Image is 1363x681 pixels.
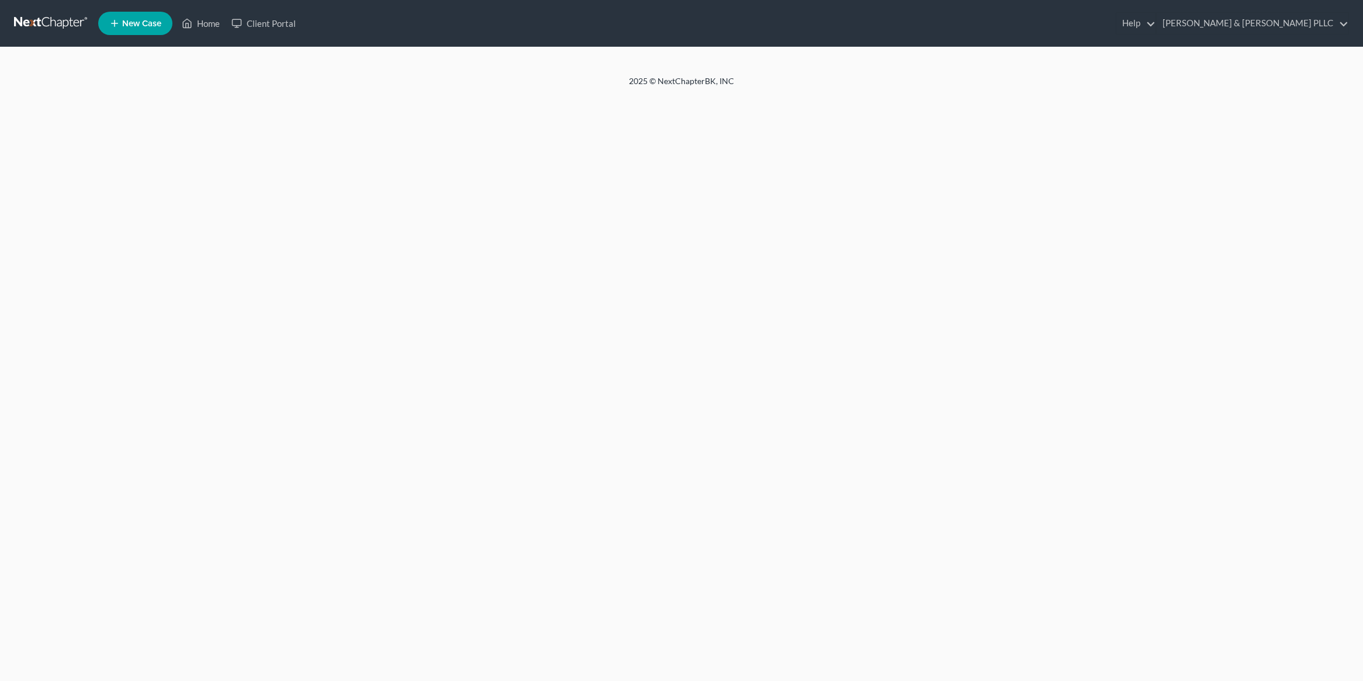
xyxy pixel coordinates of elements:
new-legal-case-button: New Case [98,12,172,35]
a: [PERSON_NAME] & [PERSON_NAME] PLLC [1157,13,1348,34]
a: Home [176,13,226,34]
a: Help [1116,13,1156,34]
div: 2025 © NextChapterBK, INC [348,75,1015,96]
a: Client Portal [226,13,302,34]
